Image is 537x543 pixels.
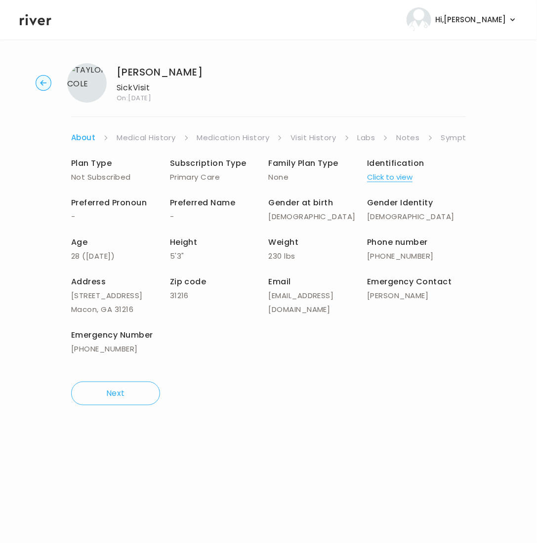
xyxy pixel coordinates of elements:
p: Macon, GA 31216 [71,303,170,316]
p: [PHONE_NUMBER] [71,342,170,356]
a: Medication History [197,131,270,145]
p: [PERSON_NAME] [367,289,466,303]
p: Primary Care [170,170,269,184]
p: 5'3" [170,249,269,263]
span: Gender Identity [367,197,433,208]
span: Identification [367,157,424,169]
p: Sick Visit [117,81,203,95]
span: Emergency Contact [367,276,452,287]
span: Emergency Number [71,329,153,341]
button: Click to view [367,170,413,184]
p: None [269,170,368,184]
p: Not Subscribed [71,170,170,184]
a: Visit History [290,131,336,145]
span: Email [269,276,291,287]
p: 28 [71,249,170,263]
a: Symptoms [441,131,484,145]
button: Next [71,382,160,405]
p: [DEMOGRAPHIC_DATA] [367,210,466,224]
p: [PHONE_NUMBER] [367,249,466,263]
a: About [71,131,95,145]
img: TAYLOR COLE [67,63,107,103]
p: [STREET_ADDRESS] [71,289,170,303]
p: [EMAIL_ADDRESS][DOMAIN_NAME] [269,289,368,316]
span: ( [DATE] ) [82,251,115,261]
span: Family Plan Type [269,157,339,169]
span: Weight [269,236,299,248]
p: 230 lbs [269,249,368,263]
span: Age [71,236,87,248]
button: user avatarHi,[PERSON_NAME] [407,7,517,32]
span: Height [170,236,198,248]
p: 31216 [170,289,269,303]
span: Gender at birth [269,197,333,208]
img: user avatar [407,7,431,32]
span: Address [71,276,106,287]
span: Preferred Pronoun [71,197,147,208]
span: Plan Type [71,157,112,169]
span: On: [DATE] [117,95,203,101]
span: Hi, [PERSON_NAME] [435,13,506,27]
a: Medical History [117,131,175,145]
p: [DEMOGRAPHIC_DATA] [269,210,368,224]
a: Labs [358,131,375,145]
span: Zip code [170,276,207,287]
a: Notes [396,131,419,145]
h1: [PERSON_NAME] [117,65,203,79]
span: Phone number [367,236,428,248]
span: Subscription Type [170,157,247,169]
span: Preferred Name [170,197,236,208]
p: - [170,210,269,224]
p: - [71,210,170,224]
